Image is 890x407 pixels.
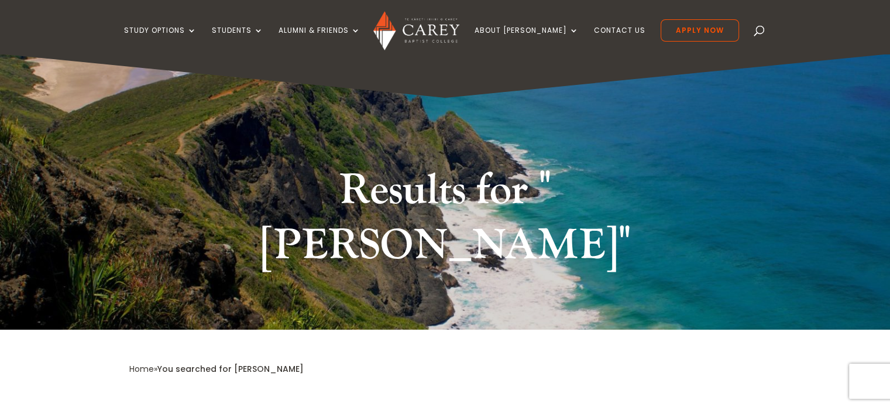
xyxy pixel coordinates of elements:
span: » [129,363,304,375]
a: About [PERSON_NAME] [475,26,579,54]
span: You searched for [PERSON_NAME] [157,363,304,375]
a: Alumni & Friends [279,26,360,54]
a: Students [212,26,263,54]
a: Apply Now [661,19,739,42]
a: Home [129,363,154,375]
img: Carey Baptist College [373,11,459,50]
a: Contact Us [594,26,645,54]
h1: Results for "[PERSON_NAME]" [226,163,665,279]
a: Study Options [124,26,197,54]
